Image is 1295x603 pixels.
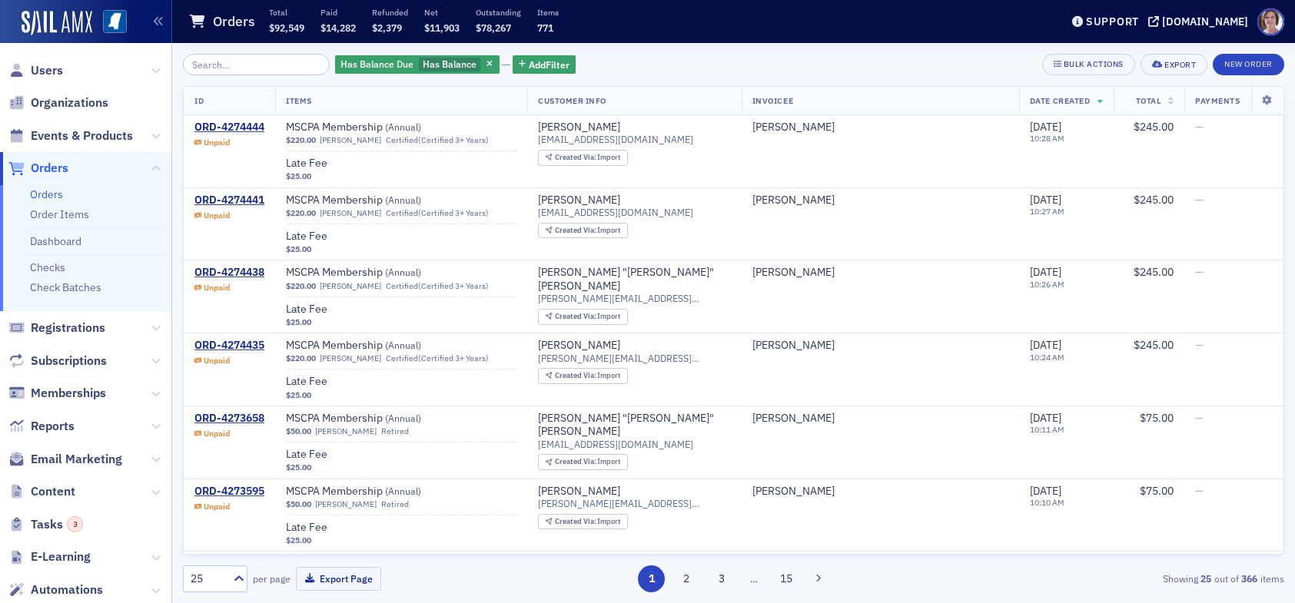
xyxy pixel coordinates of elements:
a: ORD-4273658 [194,412,264,426]
div: Created Via: Import [538,150,628,166]
span: [PERSON_NAME][EMAIL_ADDRESS][PERSON_NAME][PERSON_NAME][DOMAIN_NAME] [538,293,731,304]
span: Reports [31,418,75,435]
a: [PERSON_NAME] [752,339,835,353]
a: ORD-4274444 [194,121,264,134]
div: [PERSON_NAME] [538,194,620,207]
a: [PERSON_NAME] [320,353,381,363]
p: Refunded [372,7,408,18]
span: — [1195,193,1204,207]
span: Has Balance [423,58,476,70]
a: [PERSON_NAME] [752,412,835,426]
div: Import [555,227,621,235]
div: Unpaid [204,137,230,147]
a: MSCPA Membership (Annual) [286,485,480,499]
a: ORD-4273595 [194,485,264,499]
span: [EMAIL_ADDRESS][DOMAIN_NAME] [538,207,693,218]
span: — [1195,265,1204,279]
span: $92,549 [269,22,304,34]
span: Subscriptions [31,353,107,369]
button: 3 [708,565,735,592]
label: per page [253,572,291,585]
span: E-Learning [31,548,91,565]
span: Add Filter [529,58,569,71]
div: Certified (Certified 3+ Years) [386,353,489,363]
span: Created Via : [555,370,598,380]
div: Has Balance [335,55,500,75]
div: Import [555,518,621,526]
div: Unpaid [204,283,230,293]
span: $220.00 [286,281,316,291]
a: Organizations [8,94,108,111]
span: $14,282 [320,22,356,34]
span: $25.00 [286,171,311,181]
span: Total [1136,95,1161,106]
span: $2,379 [372,22,402,34]
div: [PERSON_NAME] [752,194,835,207]
span: $25.00 [286,535,311,545]
div: Import [555,372,621,380]
span: Items [286,95,312,106]
span: — [1195,411,1204,425]
time: 10:27 AM [1030,206,1064,217]
a: Memberships [8,385,106,402]
a: ORD-4274438 [194,266,264,280]
div: Created Via: Import [538,514,628,530]
a: [PERSON_NAME] "[PERSON_NAME]" [PERSON_NAME] [538,412,731,439]
span: $25.00 [286,462,311,472]
span: — [1195,120,1204,134]
strong: 25 [1198,572,1214,585]
span: [DATE] [1030,193,1061,207]
span: MSCPA Membership [286,194,480,207]
span: Late Fee [286,303,480,316]
span: [PERSON_NAME][EMAIL_ADDRESS][DOMAIN_NAME] [538,353,731,364]
div: Import [555,154,621,162]
p: Net [424,7,460,18]
button: 15 [772,565,799,592]
button: New Order [1213,54,1284,75]
span: $245.00 [1134,338,1174,352]
div: [PERSON_NAME] [538,121,620,134]
a: ORD-4274435 [194,339,264,353]
a: Check Batches [30,280,101,294]
div: [PERSON_NAME] [752,266,835,280]
span: MSCPA Membership [286,412,480,426]
span: $25.00 [286,317,311,327]
span: $78,267 [476,22,511,34]
a: [PERSON_NAME] [315,426,377,436]
span: $220.00 [286,135,316,145]
a: Subscriptions [8,353,107,369]
div: 25 [191,571,224,587]
time: 10:24 AM [1030,352,1064,363]
div: Retired [381,499,409,509]
a: Dashboard [30,234,81,248]
div: Retired [381,426,409,436]
a: Late Fee [286,375,480,389]
span: Tasks [31,516,83,533]
span: Andrew Grice [752,339,1008,353]
div: Support [1086,15,1139,28]
span: Late Fee [286,521,480,535]
span: Created Via : [555,516,598,526]
div: Certified (Certified 3+ Years) [386,208,489,218]
button: Export [1141,54,1207,75]
span: $245.00 [1134,265,1174,279]
span: MSCPA Membership [286,339,480,353]
button: Export Page [296,567,381,591]
span: Customer Info [538,95,606,106]
span: $245.00 [1134,120,1174,134]
span: $75.00 [1140,484,1174,498]
span: Email Marketing [31,451,122,468]
span: [EMAIL_ADDRESS][DOMAIN_NAME] [538,134,693,145]
span: Profile [1257,8,1284,35]
div: [PERSON_NAME] [752,485,835,499]
span: Users [31,62,63,79]
p: Paid [320,7,356,18]
span: Debbie Funderburk [752,266,1008,280]
button: 1 [638,565,665,592]
div: Showing out of items [928,572,1284,585]
p: Total [269,7,304,18]
div: Export [1164,61,1196,69]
